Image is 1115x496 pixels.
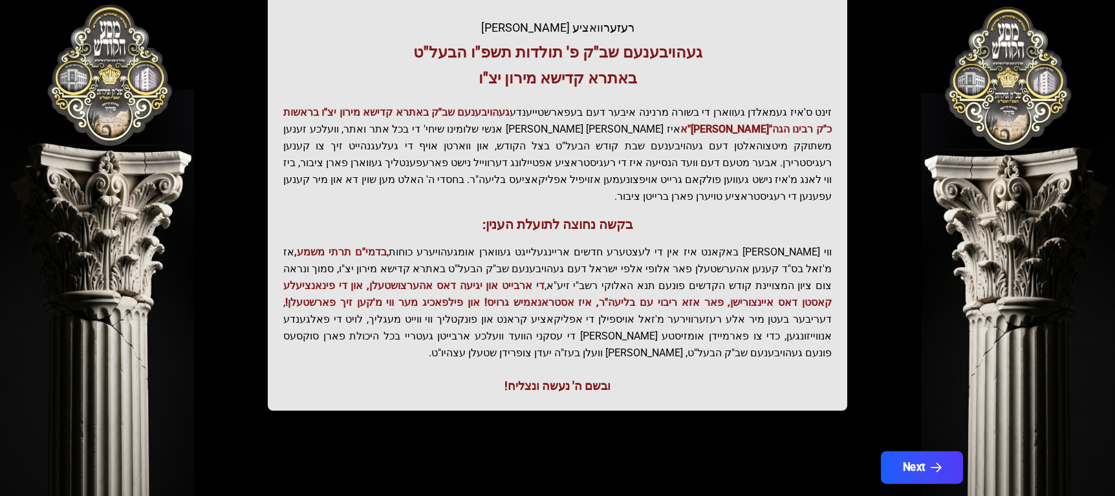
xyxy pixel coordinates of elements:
[283,279,832,308] span: די ארבייט און יגיעה דאס אהערצושטעלן, און די פינאנציעלע קאסטן דאס איינצורישן, פאר אזא ריבוי עם בלי...
[283,104,832,205] p: זינט ס'איז געמאלדן געווארן די בשורה מרנינה איבער דעם בעפארשטייענדע איז [PERSON_NAME] [PERSON_NAME...
[283,106,832,135] span: געהויבענעם שב"ק באתרא קדישא מירון יצ"ו בראשות כ"ק רבינו הגה"[PERSON_NAME]"א
[283,68,832,89] h3: באתרא קדישא מירון יצ"ו
[283,244,832,361] p: ווי [PERSON_NAME] באקאנט איז אין די לעצטערע חדשים אריינגעלייגט געווארן אומגעהויערע כוחות, אז מ'זא...
[283,19,832,37] div: רעזערוואציע [PERSON_NAME]
[294,246,387,258] span: בדמי"ם תרתי משמע,
[283,377,832,395] div: ובשם ה' נעשה ונצליח!
[283,42,832,63] h3: געהויבענעם שב"ק פ' תולדות תשפ"ו הבעל"ט
[881,451,963,484] button: Next
[283,215,832,233] h3: בקשה נחוצה לתועלת הענין:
